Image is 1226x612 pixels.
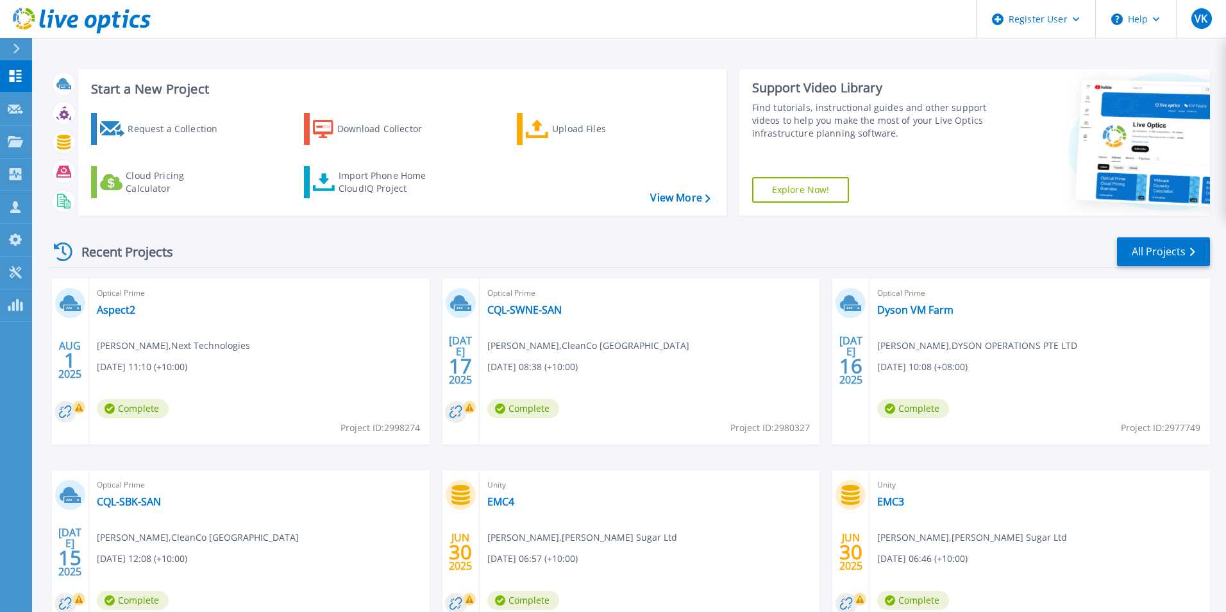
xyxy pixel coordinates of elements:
span: [PERSON_NAME] , CleanCo [GEOGRAPHIC_DATA] [97,531,299,545]
div: Cloud Pricing Calculator [126,169,228,195]
span: Complete [97,399,169,418]
div: AUG 2025 [58,337,82,384]
span: [DATE] 06:46 (+10:00) [877,552,968,566]
span: [DATE] 11:10 (+10:00) [97,360,187,374]
span: Project ID: 2980327 [730,421,810,435]
span: VK [1195,13,1207,24]
span: [PERSON_NAME] , Next Technologies [97,339,250,353]
span: 30 [839,547,862,557]
span: [DATE] 08:38 (+10:00) [487,360,578,374]
span: [PERSON_NAME] , DYSON OPERATIONS PTE LTD [877,339,1077,353]
a: View More [650,192,710,204]
a: Request a Collection [91,113,234,145]
span: Unity [487,478,812,492]
span: [DATE] 06:57 (+10:00) [487,552,578,566]
div: Upload Files [552,116,655,142]
span: Optical Prime [877,286,1202,300]
a: All Projects [1117,237,1210,266]
a: Upload Files [517,113,660,145]
a: CQL-SBK-SAN [97,495,161,508]
h3: Start a New Project [91,82,710,96]
span: Optical Prime [97,478,422,492]
span: Optical Prime [487,286,812,300]
span: [DATE] 12:08 (+10:00) [97,552,187,566]
a: Explore Now! [752,177,850,203]
span: [DATE] 10:08 (+08:00) [877,360,968,374]
div: Import Phone Home CloudIQ Project [339,169,439,195]
div: [DATE] 2025 [58,529,82,575]
div: Find tutorials, instructional guides and other support videos to help you make the most of your L... [752,101,992,140]
span: [PERSON_NAME] , [PERSON_NAME] Sugar Ltd [487,531,677,545]
div: Recent Projects [49,236,190,268]
span: [PERSON_NAME] , CleanCo [GEOGRAPHIC_DATA] [487,339,689,353]
div: Support Video Library [752,80,992,96]
span: Optical Prime [97,286,422,300]
span: 30 [449,547,472,557]
a: Aspect2 [97,303,135,316]
div: Download Collector [337,116,440,142]
span: Complete [877,399,949,418]
a: Cloud Pricing Calculator [91,166,234,198]
span: 17 [449,361,472,371]
div: [DATE] 2025 [448,337,473,384]
div: Request a Collection [128,116,230,142]
span: Complete [487,591,559,610]
span: 1 [64,355,76,366]
div: JUN 2025 [839,529,863,575]
a: CQL-SWNE-SAN [487,303,562,316]
a: Download Collector [304,113,447,145]
a: EMC3 [877,495,904,508]
span: 16 [839,361,862,371]
a: EMC4 [487,495,514,508]
span: Complete [877,591,949,610]
span: Project ID: 2977749 [1121,421,1200,435]
div: [DATE] 2025 [839,337,863,384]
span: Complete [97,591,169,610]
span: Project ID: 2998274 [340,421,420,435]
span: [PERSON_NAME] , [PERSON_NAME] Sugar Ltd [877,531,1067,545]
div: JUN 2025 [448,529,473,575]
span: Complete [487,399,559,418]
span: 15 [58,552,81,563]
a: Dyson VM Farm [877,303,953,316]
span: Unity [877,478,1202,492]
